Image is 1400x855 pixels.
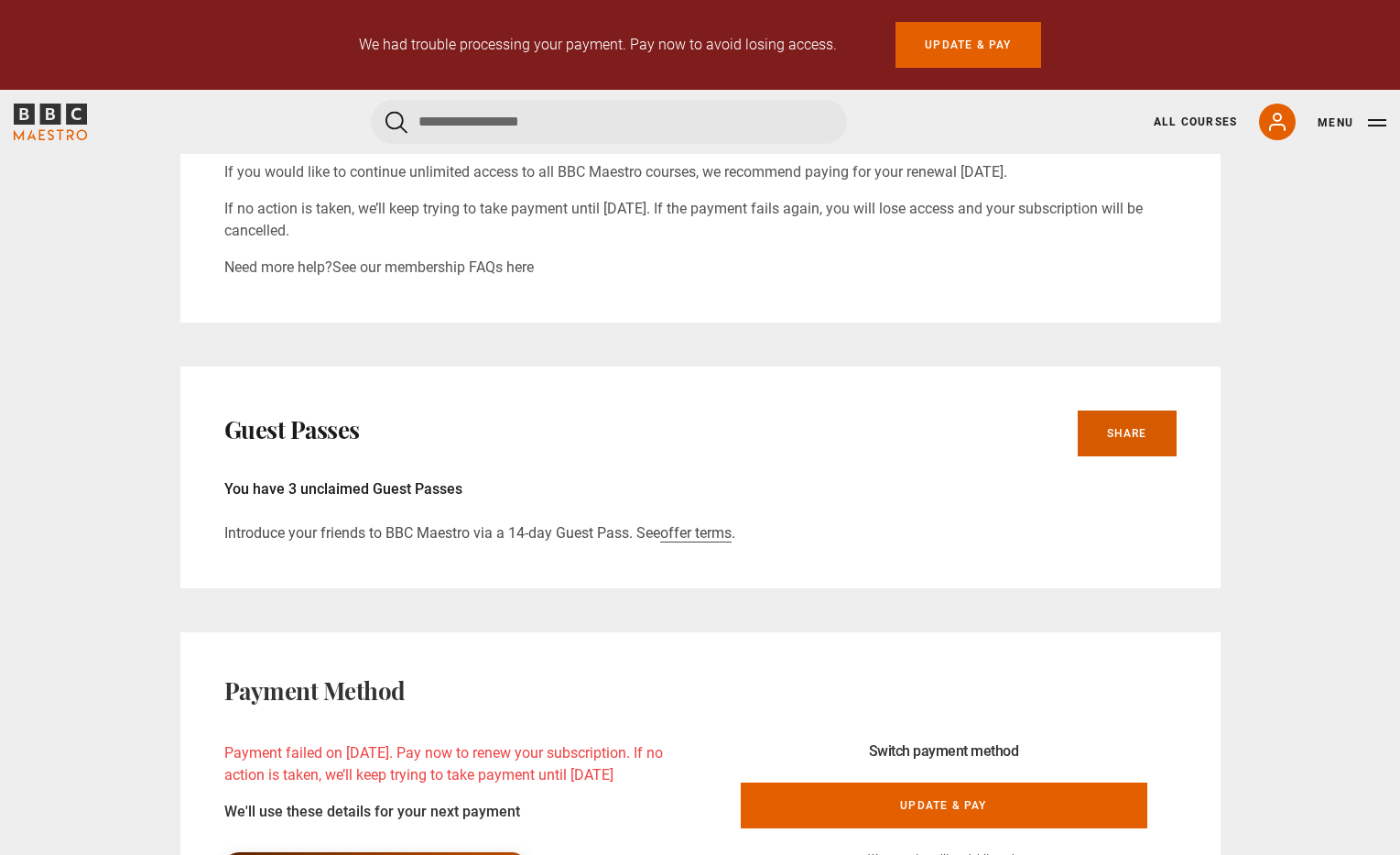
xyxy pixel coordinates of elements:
a: See our membership FAQs here [332,258,534,276]
p: If no action is taken, we’ll keep trying to take payment until [DATE]. If the payment fails again... [224,198,1177,242]
p: You have 3 unclaimed Guest Passes [224,478,1177,500]
a: Update & Pay [895,22,1040,68]
p: Introduce your friends to BBC Maestro via a 14-day Guest Pass. See . [224,522,1177,544]
a: All Courses [1154,114,1237,130]
a: Share [1078,411,1177,456]
h2: Payment Method [224,676,406,706]
p: If you would like to continue unlimited access to all BBC Maestro courses, we recommend paying fo... [224,161,1177,183]
h3: Switch payment method [741,742,1147,760]
a: offer terms [660,524,732,543]
a: Update & Pay [741,783,1147,828]
input: Search [371,100,847,144]
svg: BBC Maestro [14,104,87,140]
p: Need more help? [224,257,1177,279]
p: We'll use these details for your next payment [224,801,689,823]
p: We had trouble processing your payment. Pay now to avoid losing access. [359,34,837,56]
p: Payment failed on [DATE]. Pay now to renew your subscription. If no action is taken, we’ll keep t... [224,742,689,786]
button: Toggle navigation [1318,114,1386,132]
h2: Guest Passes [224,415,360,444]
button: Submit the search query [385,111,407,134]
